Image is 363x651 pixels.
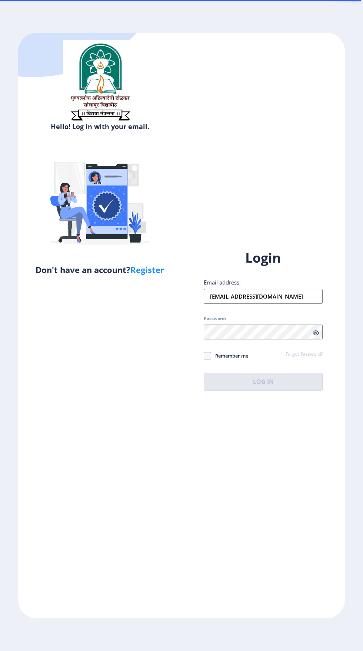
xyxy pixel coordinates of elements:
[24,122,176,131] h6: Hello! Log in with your email.
[130,264,164,275] a: Register
[204,249,323,267] h1: Login
[35,134,165,264] img: Verified-rafiki.svg
[24,264,176,276] h5: Don't have an account?
[204,289,323,304] input: Email address
[63,40,137,124] img: sulogo.png
[286,351,323,358] a: Forgot Password?
[204,373,323,391] button: Log In
[211,351,248,360] span: Remember me
[204,316,226,322] label: Password:
[204,279,241,286] label: Email address:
